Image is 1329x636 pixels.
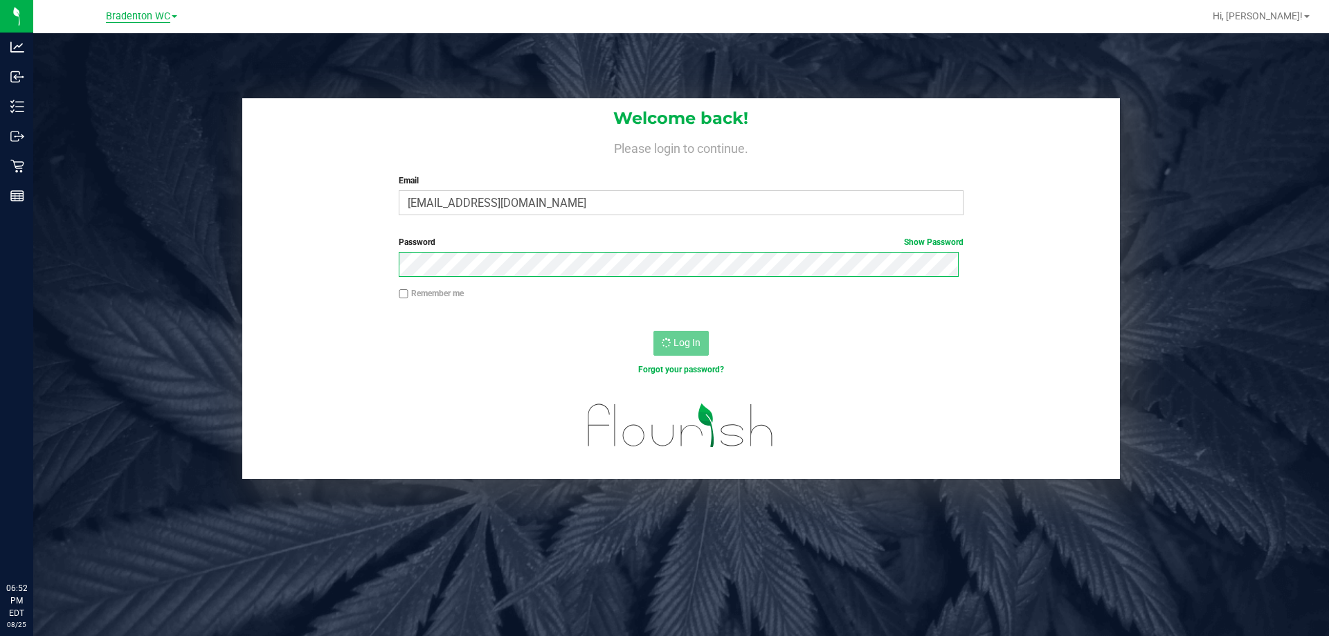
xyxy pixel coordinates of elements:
[6,619,27,630] p: 08/25
[399,237,435,247] span: Password
[6,582,27,619] p: 06:52 PM EDT
[242,138,1120,155] h4: Please login to continue.
[673,337,700,348] span: Log In
[399,174,963,187] label: Email
[106,10,170,23] span: Bradenton WC
[10,70,24,84] inline-svg: Inbound
[399,289,408,299] input: Remember me
[399,287,464,300] label: Remember me
[1213,10,1303,21] span: Hi, [PERSON_NAME]!
[653,331,709,356] button: Log In
[571,390,790,461] img: flourish_logo.svg
[638,365,724,374] a: Forgot your password?
[904,237,964,247] a: Show Password
[242,109,1120,127] h1: Welcome back!
[10,40,24,54] inline-svg: Analytics
[10,129,24,143] inline-svg: Outbound
[10,189,24,203] inline-svg: Reports
[10,100,24,113] inline-svg: Inventory
[10,159,24,173] inline-svg: Retail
